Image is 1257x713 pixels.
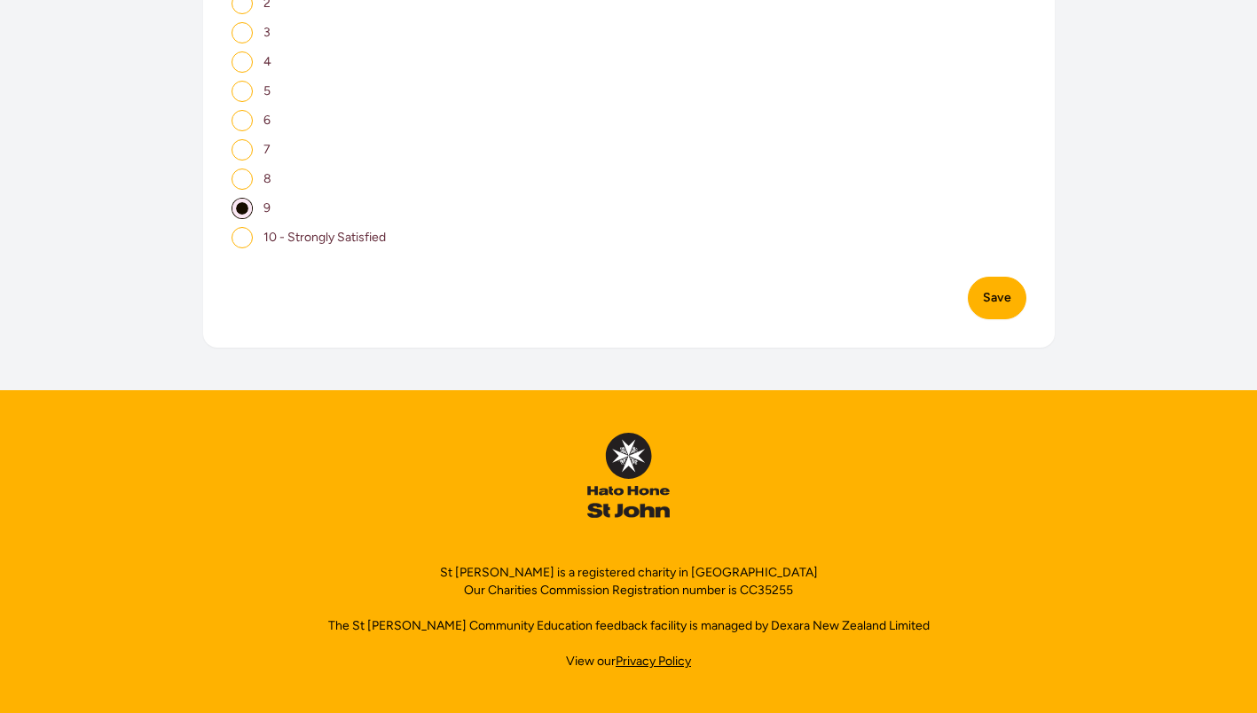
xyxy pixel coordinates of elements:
[232,227,253,248] input: 10 - Strongly Satisfied
[440,564,818,599] p: St [PERSON_NAME] is a registered charity in [GEOGRAPHIC_DATA] Our Charities Commission Registrati...
[587,433,670,518] img: InPulse
[232,198,253,219] input: 9
[263,230,386,245] span: 10 - Strongly Satisfied
[263,54,271,69] span: 4
[328,617,930,635] p: The St [PERSON_NAME] Community Education feedback facility is managed by Dexara New Zealand Limited
[566,653,691,670] a: View ourPrivacy Policy
[232,81,253,102] input: 5
[263,25,271,40] span: 3
[263,171,271,186] span: 8
[263,142,271,157] span: 7
[232,51,253,73] input: 4
[968,277,1026,319] button: Save
[232,110,253,131] input: 6
[263,200,271,215] span: 9
[616,654,691,669] span: Privacy Policy
[232,168,253,190] input: 8
[232,22,253,43] input: 3
[263,113,271,128] span: 6
[263,83,271,98] span: 5
[232,139,253,161] input: 7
